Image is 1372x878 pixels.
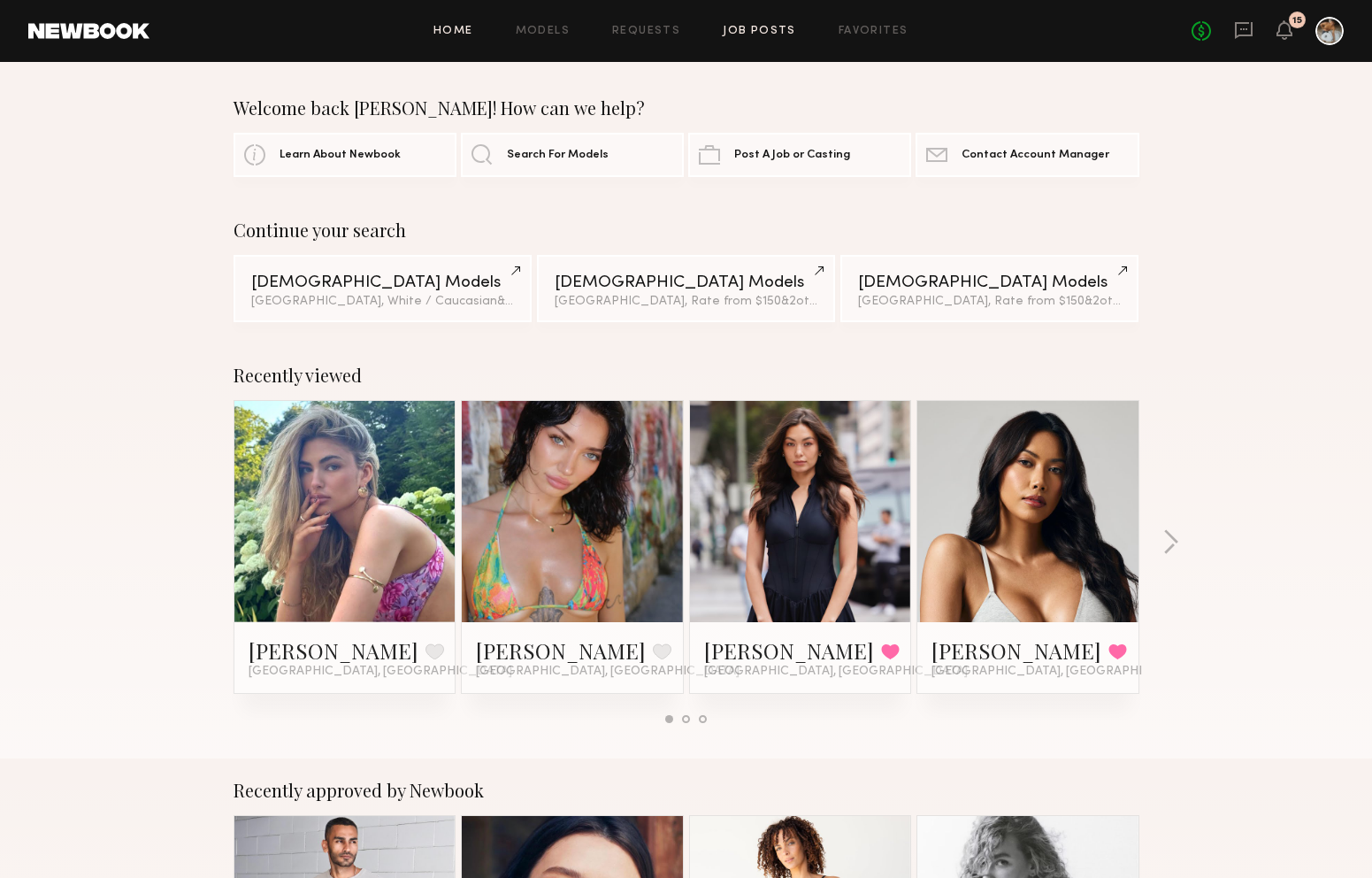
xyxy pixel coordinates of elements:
div: [DEMOGRAPHIC_DATA] Models [251,274,514,291]
span: & 2 other filter s [1085,296,1169,307]
span: & 2 other filter s [781,296,866,307]
a: Job Posts [723,26,796,37]
span: [GEOGRAPHIC_DATA], [GEOGRAPHIC_DATA] [476,665,740,679]
div: [GEOGRAPHIC_DATA], Rate from $150 [555,296,817,308]
a: Favorites [839,26,908,37]
a: [DEMOGRAPHIC_DATA] Models[GEOGRAPHIC_DATA], Rate from $150&2other filters [537,255,835,322]
a: [PERSON_NAME] [931,636,1101,665]
a: Contact Account Manager [916,133,1138,177]
div: [DEMOGRAPHIC_DATA] Models [555,274,817,291]
a: [PERSON_NAME] [476,636,646,665]
a: [DEMOGRAPHIC_DATA] Models[GEOGRAPHIC_DATA], Rate from $150&2other filters [840,255,1138,322]
div: [GEOGRAPHIC_DATA], White / Caucasian [251,296,514,308]
span: & 1 other filter [497,296,573,307]
a: Post A Job or Casting [688,133,911,177]
a: Search For Models [461,133,684,177]
span: Learn About Newbook [280,150,401,161]
div: [GEOGRAPHIC_DATA], Rate from $150 [858,296,1121,308]
span: Post A Job or Casting [734,150,850,161]
span: [GEOGRAPHIC_DATA], [GEOGRAPHIC_DATA] [931,665,1195,679]
a: Models [516,26,570,37]
div: Welcome back [PERSON_NAME]! How can we help? [234,97,1139,119]
span: Contact Account Manager [962,150,1109,161]
a: Learn About Newbook [234,133,456,177]
div: [DEMOGRAPHIC_DATA] Models [858,274,1121,291]
div: Recently viewed [234,365,1139,386]
span: [GEOGRAPHIC_DATA], [GEOGRAPHIC_DATA] [249,665,512,679]
span: Search For Models [507,150,609,161]
a: [PERSON_NAME] [704,636,874,665]
div: 15 [1292,16,1302,26]
div: Recently approved by Newbook [234,780,1139,801]
div: Continue your search [234,219,1139,241]
a: Requests [612,26,680,37]
a: [PERSON_NAME] [249,636,418,665]
span: [GEOGRAPHIC_DATA], [GEOGRAPHIC_DATA] [704,665,968,679]
a: Home [433,26,473,37]
a: [DEMOGRAPHIC_DATA] Models[GEOGRAPHIC_DATA], White / Caucasian&1other filter [234,255,532,322]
